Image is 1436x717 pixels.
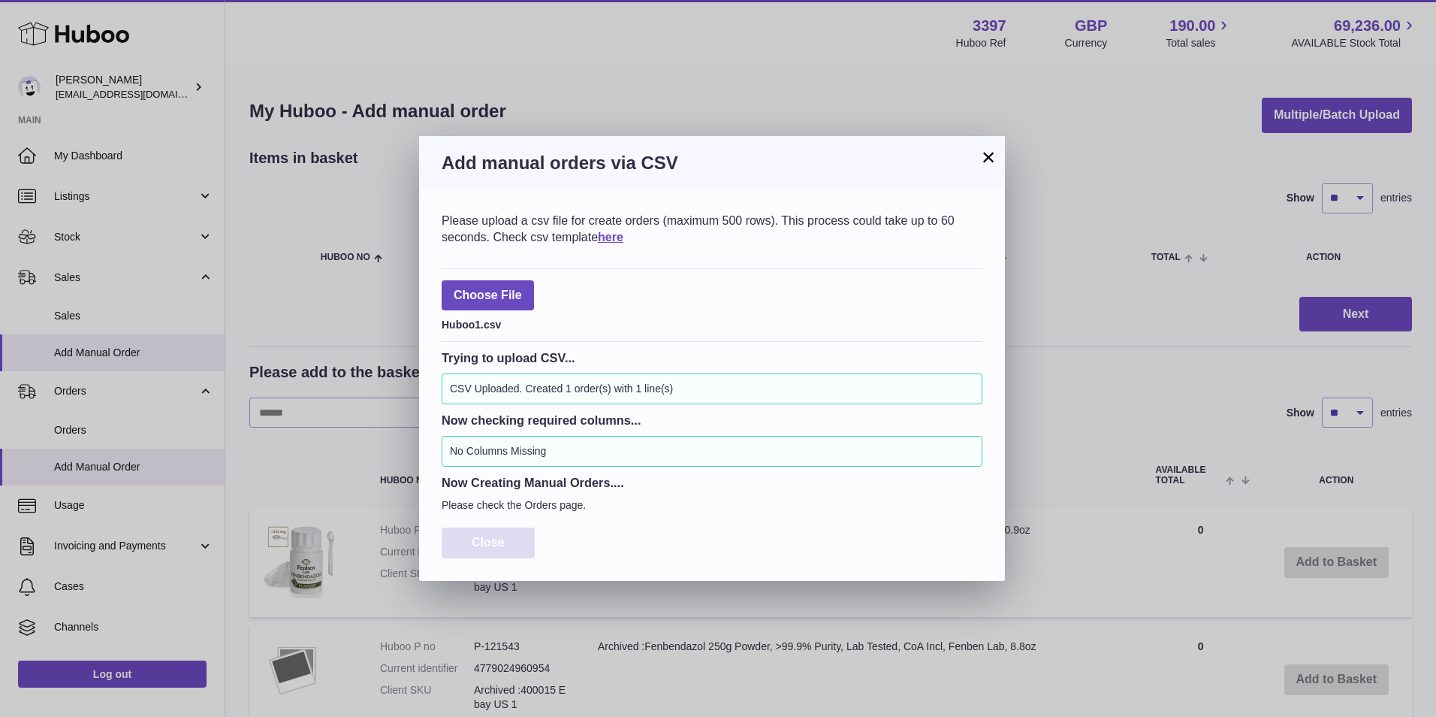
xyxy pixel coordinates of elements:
span: Close [472,536,505,549]
h3: Trying to upload CSV... [442,349,982,366]
div: No Columns Missing [442,436,982,467]
button: × [979,148,997,166]
h3: Now Creating Manual Orders.... [442,474,982,491]
a: here [598,231,623,244]
div: Please upload a csv file for create orders (maximum 500 rows). This process could take up to 60 s... [442,213,982,245]
div: CSV Uploaded. Created 1 order(s) with 1 line(s) [442,374,982,404]
h3: Add manual orders via CSV [442,151,982,175]
p: Please check the Orders page. [442,498,982,513]
div: Huboo1.csv [442,314,982,332]
button: Close [442,528,535,558]
h3: Now checking required columns... [442,412,982,428]
span: Choose File [442,280,534,311]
